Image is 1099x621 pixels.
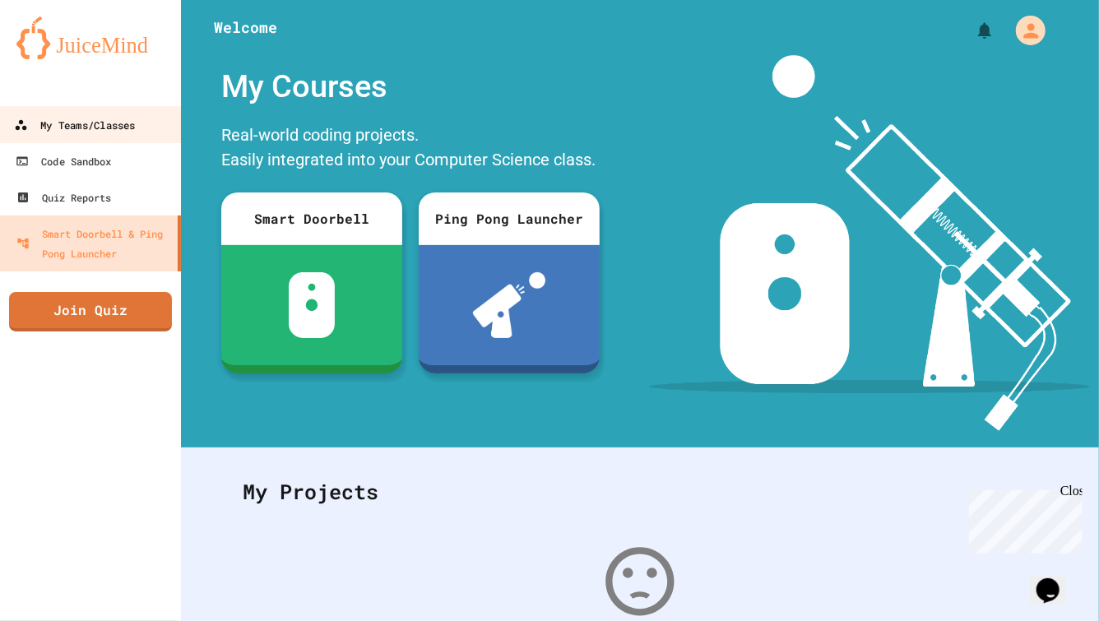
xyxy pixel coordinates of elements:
[962,484,1083,554] iframe: chat widget
[289,272,336,338] img: sdb-white.svg
[221,192,402,245] div: Smart Doorbell
[419,192,600,245] div: Ping Pong Launcher
[213,55,608,118] div: My Courses
[16,16,165,59] img: logo-orange.svg
[999,12,1050,49] div: My Account
[944,16,999,44] div: My Notifications
[16,151,111,171] div: Code Sandbox
[7,7,114,104] div: Chat with us now!Close
[1030,555,1083,605] iframe: chat widget
[14,115,135,136] div: My Teams/Classes
[473,272,546,338] img: ppl-with-ball.png
[16,188,111,207] div: Quiz Reports
[16,224,171,263] div: Smart Doorbell & Ping Pong Launcher
[649,55,1090,431] img: banner-image-my-projects.png
[213,118,608,180] div: Real-world coding projects. Easily integrated into your Computer Science class.
[9,292,172,331] a: Join Quiz
[226,460,1054,524] div: My Projects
